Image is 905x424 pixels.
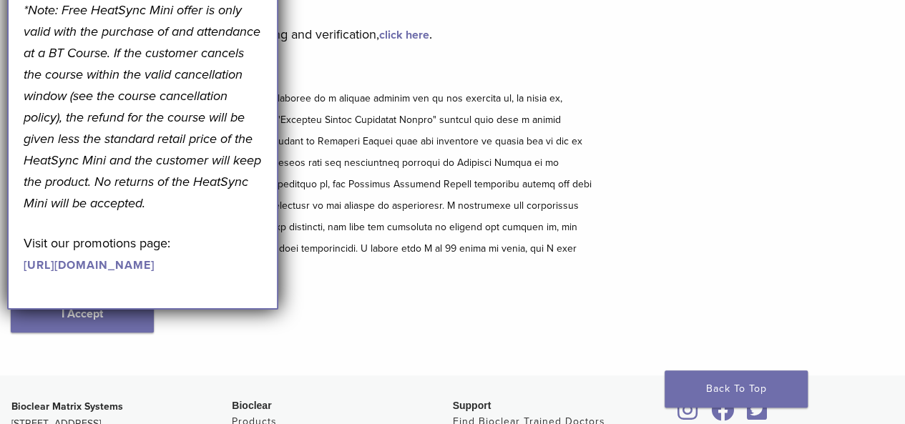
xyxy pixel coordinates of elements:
span: Bioclear [232,400,271,411]
a: Bioclear [673,408,703,422]
p: To learn more about the different types of training and verification, . [11,24,592,45]
a: Back To Top [665,370,808,408]
em: *Note: Free HeatSync Mini offer is only valid with the purchase of and attendance at a BT Course.... [24,2,261,211]
span: Support [453,400,491,411]
a: click here [379,28,429,42]
a: Bioclear [742,408,772,422]
p: Visit our promotions page: [24,232,263,275]
a: Bioclear [706,408,739,422]
a: [URL][DOMAIN_NAME] [24,258,155,272]
h5: Disclaimer and Release of Liability [11,64,592,81]
strong: Bioclear Matrix Systems [11,400,123,413]
a: I Accept [11,295,154,332]
p: L ipsumdolor sita con adipisc eli se doeiusmod te Incididu utlaboree do m aliquae adminim ven qu ... [11,88,592,281]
